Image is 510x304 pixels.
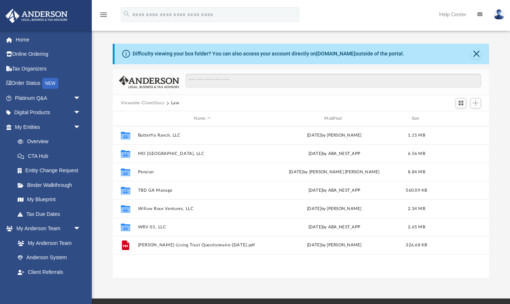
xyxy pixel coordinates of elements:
div: [DATE] by [PERSON_NAME] [270,206,399,212]
div: Difficulty viewing your box folder? You can also access your account directly on outside of the p... [133,50,404,58]
a: My Blueprint [10,192,88,207]
div: [DATE] by ABA_NEST_APP [270,224,399,231]
span: arrow_drop_down [73,279,88,294]
div: id [116,115,134,122]
div: Name [137,115,266,122]
button: MO [GEOGRAPHIC_DATA], LLC [138,151,267,156]
div: id [434,115,486,122]
i: menu [99,10,108,19]
a: Binder Walkthrough [10,178,92,192]
a: Order StatusNEW [5,76,92,91]
a: Home [5,32,92,47]
div: NEW [42,78,58,89]
span: arrow_drop_down [73,120,88,135]
span: 326.68 KB [406,243,427,247]
a: Digital Productsarrow_drop_down [5,105,92,120]
span: 2.65 MB [408,225,425,229]
div: Size [402,115,431,122]
a: My Documentsarrow_drop_down [5,279,88,294]
span: 6.56 MB [408,152,425,156]
span: 1.15 MB [408,133,425,137]
button: Law [171,100,180,106]
span: 2.34 MB [408,207,425,211]
button: Viewable-ClientDocs [121,100,164,106]
span: arrow_drop_down [73,91,88,106]
div: [DATE] by [PERSON_NAME] [270,242,399,249]
div: Modified [270,115,398,122]
a: My Anderson Teamarrow_drop_down [5,221,88,236]
div: grid [113,126,489,278]
a: [DOMAIN_NAME] [316,51,355,57]
span: arrow_drop_down [73,105,88,120]
button: [PERSON_NAME]-Living Trust Questionnaire-[DATE].pdf [138,243,267,247]
a: Anderson System [10,250,88,265]
a: Tax Due Dates [10,207,92,221]
img: Anderson Advisors Platinum Portal [3,9,70,23]
div: [DATE] by [PERSON_NAME] [PERSON_NAME] [270,169,399,175]
input: Search files and folders [186,74,481,88]
button: Pension [138,170,267,174]
a: menu [99,14,108,19]
button: WRV 01, LLC [138,225,267,229]
a: Client Referrals [10,265,88,279]
a: Platinum Q&Aarrow_drop_down [5,91,92,105]
i: search [123,10,131,18]
div: [DATE] by [PERSON_NAME] [270,132,399,139]
a: Tax Organizers [5,61,92,76]
a: Overview [10,134,92,149]
button: Butterfly Ranch, LLC [138,133,267,138]
a: Entity Change Request [10,163,92,178]
button: Add [470,98,481,108]
button: Willow Rose Ventures, LLC [138,206,267,211]
span: arrow_drop_down [73,221,88,236]
span: 560.09 KB [406,188,427,192]
button: Close [471,49,481,59]
button: Switch to Grid View [456,98,467,108]
button: TBD GA Manage [138,188,267,193]
a: CTA Hub [10,149,92,163]
a: My Anderson Team [10,236,84,250]
div: [DATE] by ABA_NEST_APP [270,187,399,194]
a: Online Ordering [5,47,92,62]
div: [DATE] by ABA_NEST_APP [270,151,399,157]
span: 8.84 MB [408,170,425,174]
img: User Pic [493,9,504,20]
a: My Entitiesarrow_drop_down [5,120,92,134]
